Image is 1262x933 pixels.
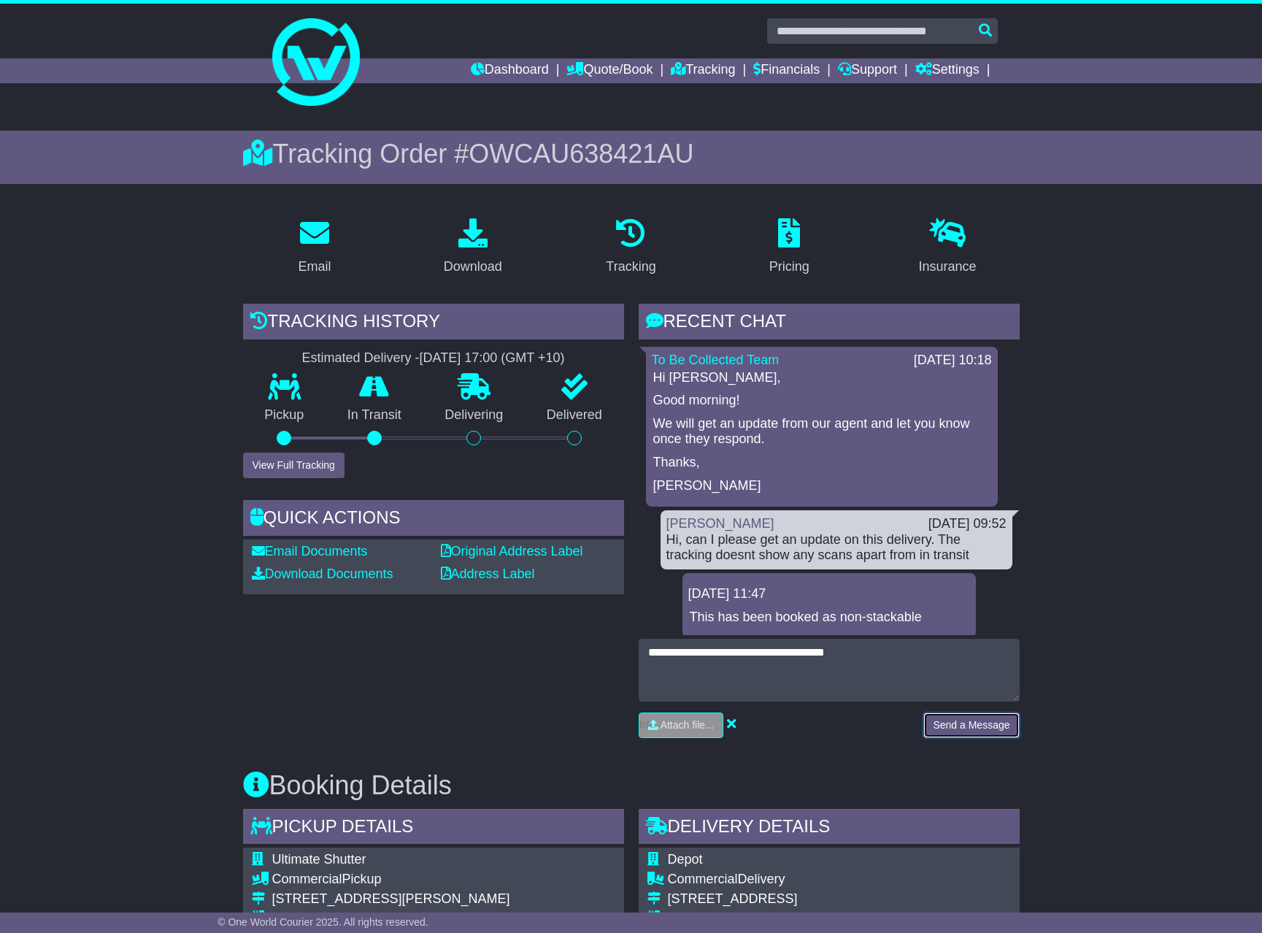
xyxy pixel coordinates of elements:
[252,544,368,558] a: Email Documents
[272,852,366,867] span: Ultimate Shutter
[639,304,1020,343] div: RECENT CHAT
[668,891,920,907] div: [STREET_ADDRESS]
[668,872,920,888] div: Delivery
[243,304,624,343] div: Tracking history
[596,213,665,282] a: Tracking
[243,350,624,366] div: Estimated Delivery -
[653,478,990,494] p: [PERSON_NAME]
[218,916,428,928] span: © One World Courier 2025. All rights reserved.
[690,610,969,626] p: This has been booked as non-stackable
[606,257,655,277] div: Tracking
[909,213,986,282] a: Insurance
[243,138,1020,169] div: Tracking Order #
[471,58,549,83] a: Dashboard
[243,453,345,478] button: View Full Tracking
[252,567,393,581] a: Download Documents
[272,872,553,888] div: Pickup
[753,58,820,83] a: Financials
[668,910,920,926] div: [PERSON_NAME], [GEOGRAPHIC_DATA]
[668,852,703,867] span: Depot
[243,809,624,848] div: Pickup Details
[653,393,990,409] p: Good morning!
[434,213,512,282] a: Download
[653,370,990,386] p: Hi [PERSON_NAME],
[666,532,1007,564] div: Hi, can I please get an update on this delivery. The tracking doesnt show any scans apart from in...
[326,407,423,423] p: In Transit
[420,350,565,366] div: [DATE] 17:00 (GMT +10)
[525,407,624,423] p: Delivered
[928,516,1007,532] div: [DATE] 09:52
[243,771,1020,800] h3: Booking Details
[288,213,340,282] a: Email
[653,455,990,471] p: Thanks,
[444,257,502,277] div: Download
[566,58,653,83] a: Quote/Book
[423,407,526,423] p: Delivering
[272,872,342,886] span: Commercial
[441,544,583,558] a: Original Address Label
[668,872,738,886] span: Commercial
[272,910,553,926] div: [GEOGRAPHIC_DATA], [GEOGRAPHIC_DATA]
[769,257,809,277] div: Pricing
[688,586,970,602] div: [DATE] 11:47
[243,407,326,423] p: Pickup
[639,809,1020,848] div: Delivery Details
[915,58,980,83] a: Settings
[469,139,693,169] span: OWCAU638421AU
[923,713,1019,738] button: Send a Message
[671,58,735,83] a: Tracking
[919,257,977,277] div: Insurance
[243,500,624,540] div: Quick Actions
[441,567,535,581] a: Address Label
[914,353,992,369] div: [DATE] 10:18
[298,257,331,277] div: Email
[652,353,780,367] a: To Be Collected Team
[272,891,553,907] div: [STREET_ADDRESS][PERSON_NAME]
[666,516,774,531] a: [PERSON_NAME]
[653,416,990,448] p: We will get an update from our agent and let you know once they respond.
[838,58,897,83] a: Support
[760,213,819,282] a: Pricing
